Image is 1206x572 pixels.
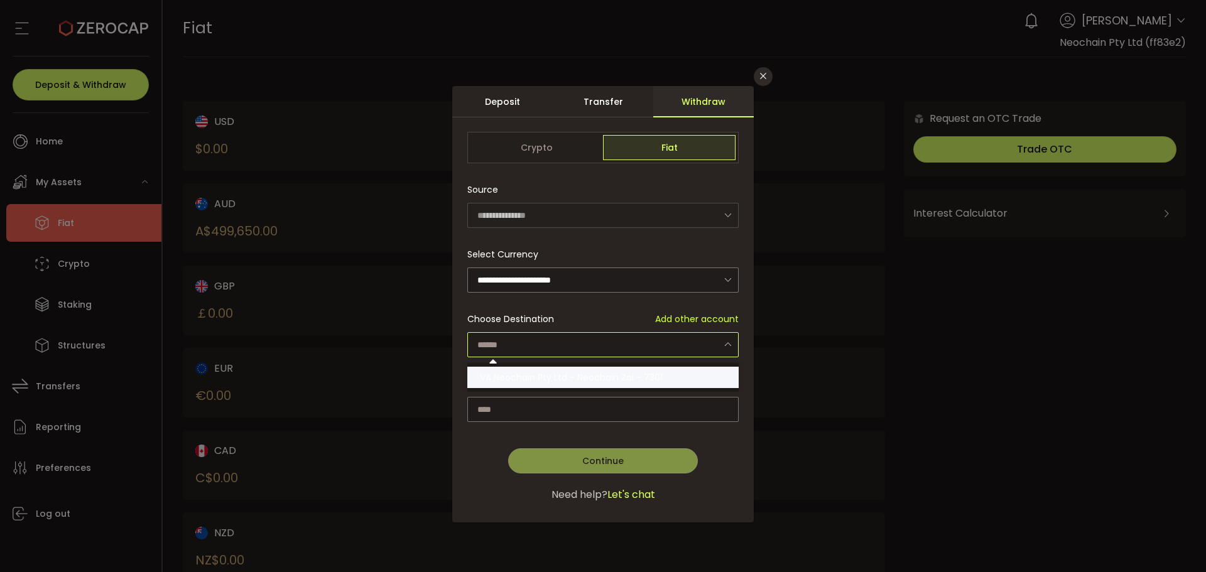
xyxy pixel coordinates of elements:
[582,455,624,467] span: Continue
[603,135,736,160] span: Fiat
[452,86,553,117] div: Deposit
[553,86,653,117] div: Transfer
[551,487,607,502] span: Need help?
[508,448,698,473] button: Continue
[653,86,754,117] div: Withdraw
[655,313,739,326] span: Add other account
[607,487,655,502] span: Let's chat
[467,177,498,202] span: Source
[480,371,663,384] span: VA Neochain Pty Ltd - Neochain Zai - 7301
[470,135,603,160] span: Crypto
[467,313,554,326] span: Choose Destination
[467,248,546,261] label: Select Currency
[1143,512,1206,572] iframe: Chat Widget
[452,86,754,522] div: dialog
[754,67,773,86] button: Close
